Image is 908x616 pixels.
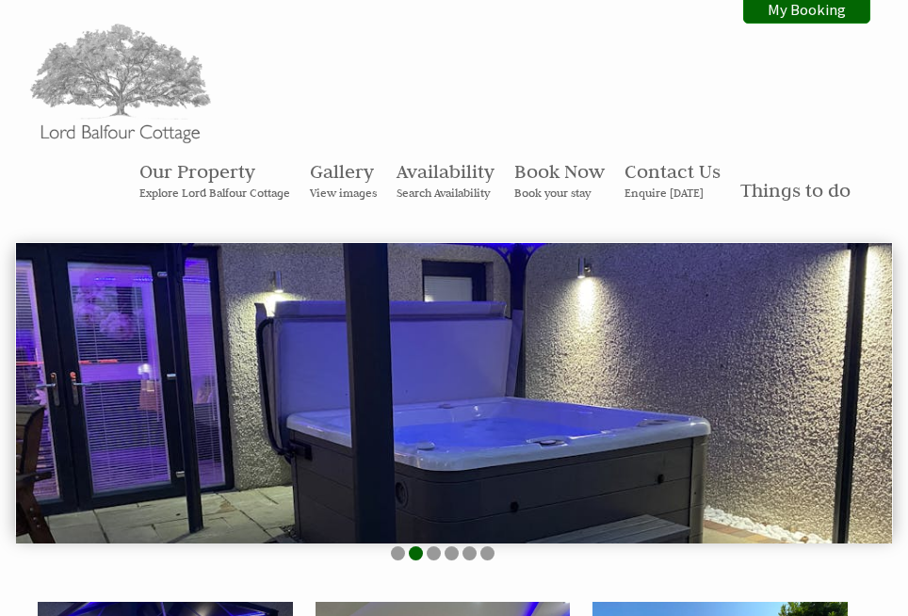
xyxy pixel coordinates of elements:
small: Explore Lord Balfour Cottage [139,186,290,200]
a: Contact UsEnquire [DATE] [624,159,721,200]
img: Lord Balfour Cottage [26,23,215,147]
small: Book your stay [514,186,605,200]
small: Enquire [DATE] [624,186,721,200]
a: GalleryView images [310,159,377,200]
small: View images [310,186,377,200]
a: AvailabilitySearch Availability [397,159,495,200]
a: Things to do [740,178,851,203]
small: Search Availability [397,186,495,200]
a: Book NowBook your stay [514,159,605,200]
a: Our PropertyExplore Lord Balfour Cottage [139,159,290,200]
